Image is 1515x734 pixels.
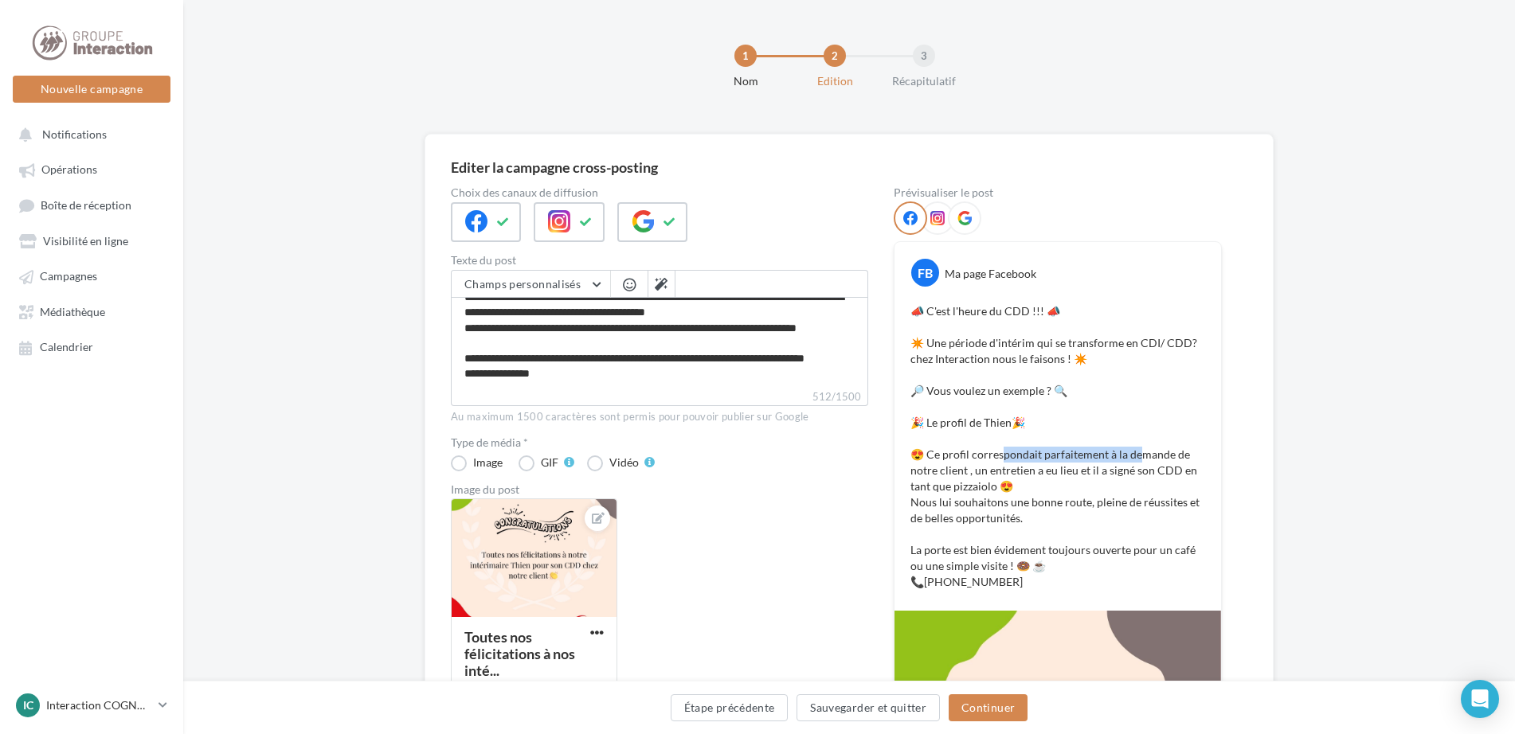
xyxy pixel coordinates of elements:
div: 3 [913,45,935,67]
a: Médiathèque [10,297,174,326]
div: Nom [695,73,797,89]
span: IC [23,697,33,713]
button: Étape précédente [671,694,789,721]
label: Texte du post [451,255,868,266]
div: Au maximum 1500 caractères sont permis pour pouvoir publier sur Google [451,410,868,424]
span: Boîte de réception [41,198,131,212]
div: Edition [784,73,886,89]
p: 📣 C'est l'heure du CDD !!! 📣 ✴️ Une période d'intérim qui se transforme en CDI/ CDD? chez Interac... [910,303,1205,590]
a: Opérations [10,154,174,183]
div: FB [911,259,939,287]
div: Editer la campagne cross-posting [451,160,658,174]
span: Champs personnalisés [464,277,581,291]
div: Toutes nos félicitations à nos inté... [464,628,575,679]
span: Campagnes [40,270,97,283]
label: Choix des canaux de diffusion [451,187,868,198]
div: Ma page Facebook [945,266,1036,282]
button: Continuer [949,694,1028,721]
button: Champs personnalisés [452,271,610,298]
div: Prévisualiser le post [894,187,1222,198]
span: Notifications [42,127,107,141]
div: 2 [824,45,846,67]
label: 512/1500 [451,388,868,406]
div: Image [473,457,503,468]
p: Interaction COGNAC [46,697,152,713]
span: Médiathèque [40,305,105,318]
span: Opérations [41,163,97,177]
div: 1 [734,45,757,67]
button: Notifications [10,119,167,148]
div: GIF [541,457,558,468]
div: Image du post [451,484,868,495]
div: Récapitulatif [873,73,975,89]
label: Type de média * [451,437,868,448]
span: Visibilité en ligne [43,234,128,248]
span: Calendrier [40,341,93,354]
a: IC Interaction COGNAC [13,690,170,720]
button: Nouvelle campagne [13,76,170,103]
div: Vidéo [609,457,639,468]
div: Open Intercom Messenger [1461,680,1499,718]
a: Campagnes [10,261,174,290]
a: Boîte de réception [10,190,174,220]
button: Sauvegarder et quitter [797,694,940,721]
a: Calendrier [10,332,174,361]
a: Visibilité en ligne [10,226,174,255]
